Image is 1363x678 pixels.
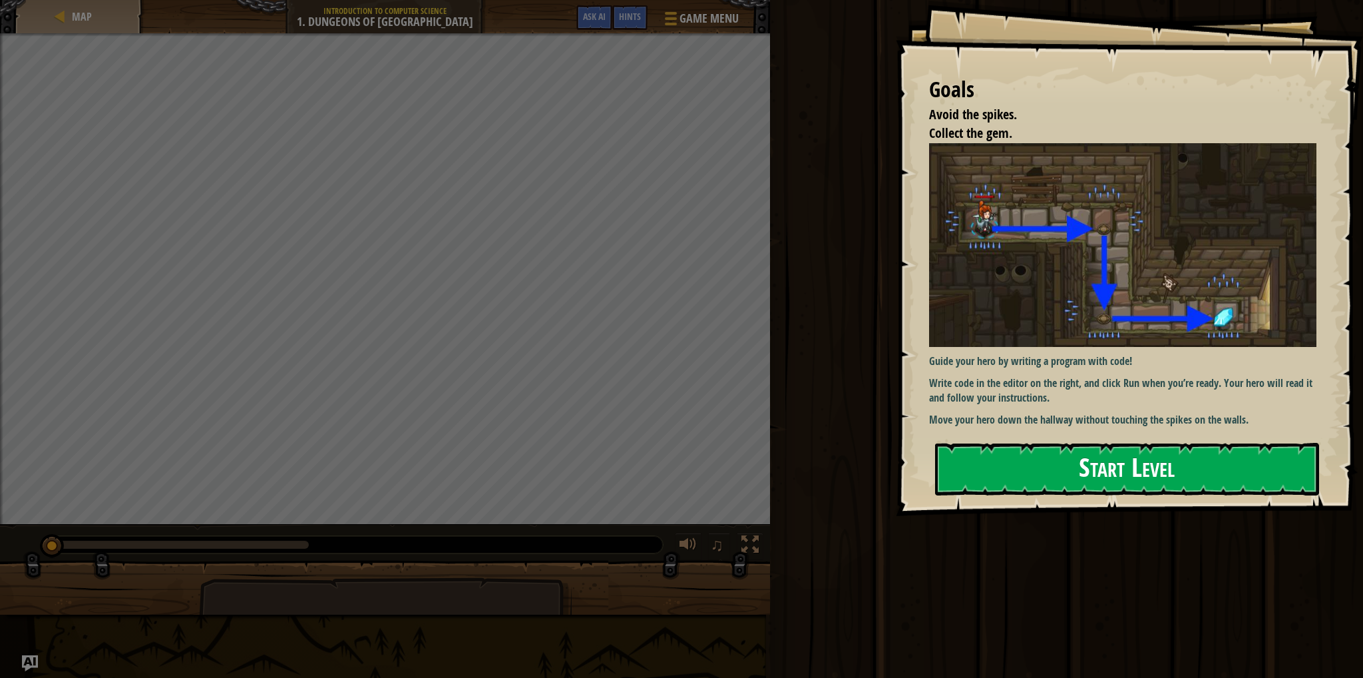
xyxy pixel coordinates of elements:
[929,143,1326,347] img: Dungeons of kithgard
[929,354,1326,369] p: Guide your hero by writing a program with code!
[929,376,1326,406] p: Write code in the editor on the right, and click Run when you’re ready. Your hero will read it an...
[912,124,1313,143] li: Collect the gem.
[22,655,38,671] button: Ask AI
[912,105,1313,125] li: Avoid the spikes.
[929,75,1316,105] div: Goals
[675,533,701,560] button: Adjust volume
[929,412,1326,428] p: Move your hero down the hallway without touching the spikes on the walls.
[654,5,747,37] button: Game Menu
[935,443,1319,496] button: Start Level
[68,9,92,24] a: Map
[619,10,641,23] span: Hints
[929,105,1017,123] span: Avoid the spikes.
[583,10,606,23] span: Ask AI
[711,535,724,555] span: ♫
[72,9,92,24] span: Map
[737,533,763,560] button: Toggle fullscreen
[929,124,1012,142] span: Collect the gem.
[708,533,731,560] button: ♫
[680,10,739,27] span: Game Menu
[576,5,612,30] button: Ask AI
